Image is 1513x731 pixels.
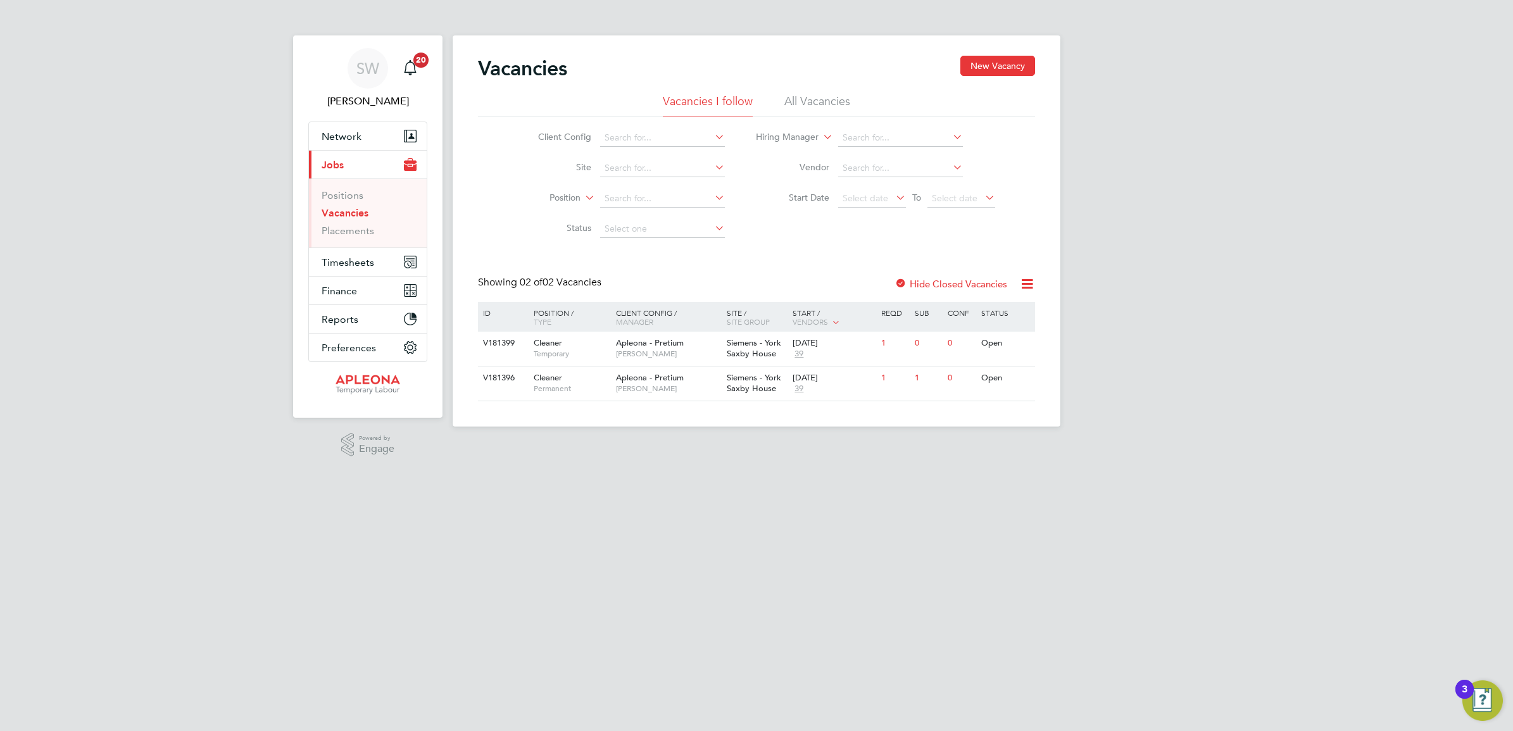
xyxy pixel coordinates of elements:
input: Search for... [600,159,725,177]
span: Preferences [322,342,376,354]
input: Search for... [600,129,725,147]
a: Placements [322,225,374,237]
input: Search for... [838,129,963,147]
div: Status [978,302,1033,323]
a: Vacancies [322,207,368,219]
span: To [908,189,925,206]
div: Open [978,366,1033,390]
span: 02 Vacancies [520,276,601,289]
nav: Main navigation [293,35,443,418]
button: Timesheets [309,248,427,276]
span: Manager [616,316,653,327]
div: [DATE] [793,338,875,349]
button: Open Resource Center, 3 new notifications [1462,680,1503,721]
div: Jobs [309,178,427,247]
span: Reports [322,313,358,325]
span: Site Group [727,316,770,327]
span: Apleona - Pretium [616,372,684,383]
a: SW[PERSON_NAME] [308,48,427,109]
div: Conf [945,302,977,323]
span: Jobs [322,159,344,171]
span: [PERSON_NAME] [616,349,720,359]
span: Type [534,316,551,327]
div: [DATE] [793,373,875,384]
span: Select date [932,192,977,204]
div: 0 [945,366,977,390]
a: Powered byEngage [341,433,395,457]
label: Hide Closed Vacancies [895,278,1007,290]
div: V181399 [480,332,524,355]
li: All Vacancies [784,94,850,116]
span: Temporary [534,349,610,359]
span: Simon Ward [308,94,427,109]
label: Start Date [756,192,829,203]
span: Cleaner [534,372,562,383]
button: Jobs [309,151,427,178]
span: Network [322,130,361,142]
span: 02 of [520,276,543,289]
button: Finance [309,277,427,304]
div: 0 [912,332,945,355]
button: Reports [309,305,427,333]
span: Timesheets [322,256,374,268]
input: Search for... [600,190,725,208]
label: Hiring Manager [746,131,819,144]
div: 1 [912,366,945,390]
span: [PERSON_NAME] [616,384,720,394]
span: SW [356,60,379,77]
div: Client Config / [613,302,724,332]
label: Vendor [756,161,829,173]
div: Reqd [878,302,911,323]
div: Sub [912,302,945,323]
div: Showing [478,276,604,289]
span: Apleona - Pretium [616,337,684,348]
label: Client Config [518,131,591,142]
h2: Vacancies [478,56,567,81]
div: Site / [724,302,790,332]
button: Preferences [309,334,427,361]
div: 0 [945,332,977,355]
button: New Vacancy [960,56,1035,76]
span: Powered by [359,433,394,444]
input: Select one [600,220,725,238]
a: 20 [398,48,423,89]
div: Open [978,332,1033,355]
div: ID [480,302,524,323]
button: Network [309,122,427,150]
span: Siemens - York Saxby House [727,337,781,359]
div: 1 [878,366,911,390]
span: Permanent [534,384,610,394]
span: Siemens - York Saxby House [727,372,781,394]
span: Select date [843,192,888,204]
span: 20 [413,53,429,68]
img: apleona-logo-retina.png [336,375,400,395]
li: Vacancies I follow [663,94,753,116]
div: 3 [1462,689,1467,706]
label: Status [518,222,591,234]
a: Go to home page [308,375,427,395]
a: Positions [322,189,363,201]
span: 39 [793,384,805,394]
div: 1 [878,332,911,355]
span: Vendors [793,316,828,327]
span: Cleaner [534,337,562,348]
span: Finance [322,285,357,297]
label: Position [508,192,581,204]
label: Site [518,161,591,173]
div: Start / [789,302,878,334]
span: 39 [793,349,805,359]
span: Engage [359,444,394,454]
div: V181396 [480,366,524,390]
div: Position / [524,302,613,332]
input: Search for... [838,159,963,177]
